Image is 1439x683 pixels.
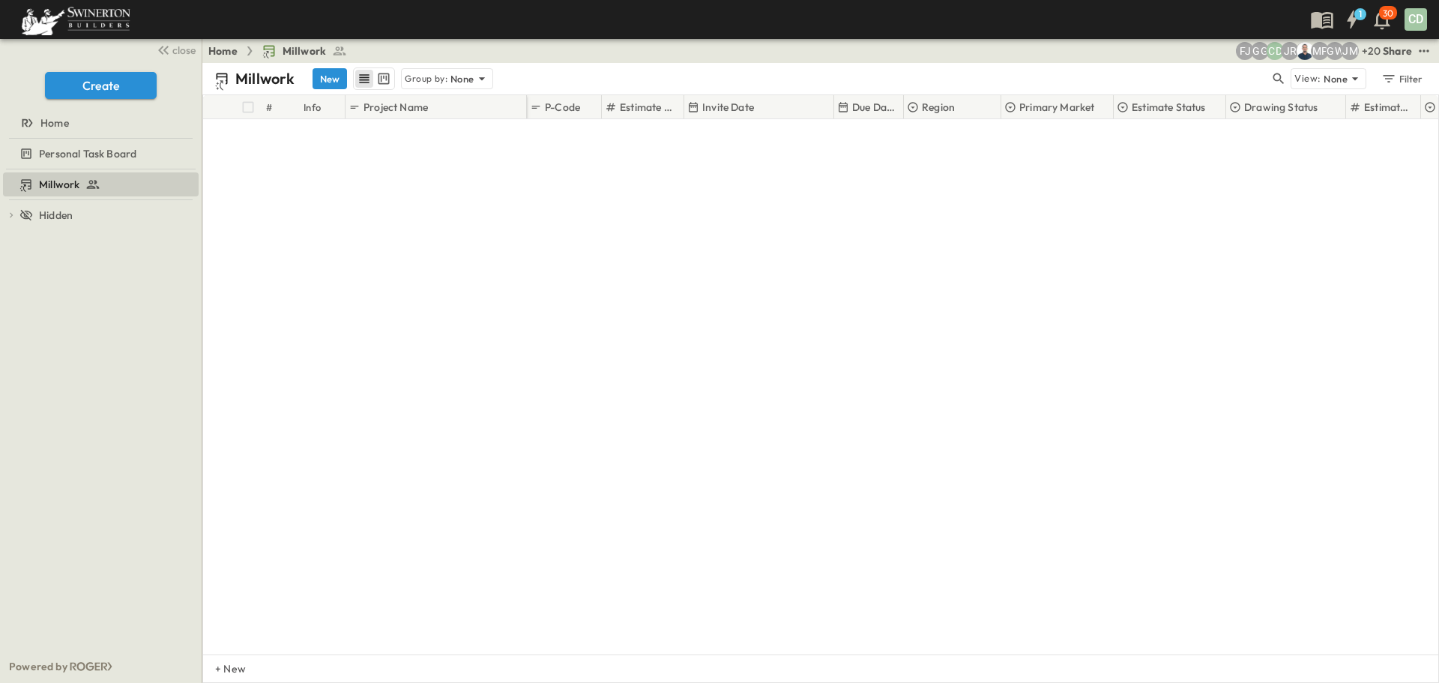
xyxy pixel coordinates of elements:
[852,100,896,115] p: Due Date
[1362,43,1377,58] p: + 20
[1405,8,1427,31] div: CD
[3,112,196,133] a: Home
[1281,42,1299,60] div: Joshua Russell (joshua.russell@swinerton.com)
[1132,100,1206,115] p: Estimate Status
[620,100,676,115] p: Estimate Number
[151,39,199,60] button: close
[1383,7,1393,19] p: 30
[1251,42,1269,60] div: Gerrad Gerber (gerrad.gerber@swinerton.com)
[208,43,356,58] nav: breadcrumbs
[355,70,373,88] button: row view
[450,71,474,86] p: None
[172,43,196,58] span: close
[39,208,73,223] span: Hidden
[545,100,580,115] p: P-Code
[1341,42,1359,60] div: Jonathan M. Hansen (johansen@swinerton.com)
[353,67,395,90] div: table view
[1415,42,1433,60] button: test
[1324,71,1348,86] p: None
[1266,42,1284,60] div: Christopher Detar (christopher.detar@swinerton.com)
[3,143,196,164] a: Personal Task Board
[1019,100,1094,115] p: Primary Market
[40,115,69,130] span: Home
[215,661,224,676] p: + New
[405,71,447,86] p: Group by:
[1359,8,1362,20] h6: 1
[702,100,754,115] p: Invite Date
[1364,100,1413,115] p: Estimate Round
[3,174,196,195] a: Millwork
[1294,70,1321,87] p: View:
[1337,6,1367,33] button: 1
[3,142,199,166] div: Personal Task Boardtest
[208,43,238,58] a: Home
[1381,70,1423,87] div: Filter
[1383,43,1412,58] div: Share
[266,86,272,128] div: #
[39,146,136,161] span: Personal Task Board
[45,72,157,99] button: Create
[1296,42,1314,60] img: Brandon Norcutt (brandon.norcutt@swinerton.com)
[283,43,326,58] span: Millwork
[1244,100,1318,115] p: Drawing Status
[3,172,199,196] div: Millworktest
[922,100,955,115] p: Region
[1403,7,1429,32] button: CD
[313,68,347,89] button: New
[235,68,295,89] p: Millwork
[18,4,133,35] img: 6c363589ada0b36f064d841b69d3a419a338230e66bb0a533688fa5cc3e9e735.png
[1326,42,1344,60] div: GEORGIA WESLEY (georgia.wesley@swinerton.com)
[301,95,346,119] div: Info
[262,43,347,58] a: Millwork
[39,177,79,192] span: Millwork
[304,86,322,128] div: Info
[1236,42,1254,60] div: Francisco J. Sanchez (frsanchez@swinerton.com)
[363,100,428,115] p: Project Name
[1375,68,1427,89] button: Filter
[263,95,301,119] div: #
[1311,42,1329,60] div: Madison Pagdilao (madison.pagdilao@swinerton.com)
[374,70,393,88] button: kanban view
